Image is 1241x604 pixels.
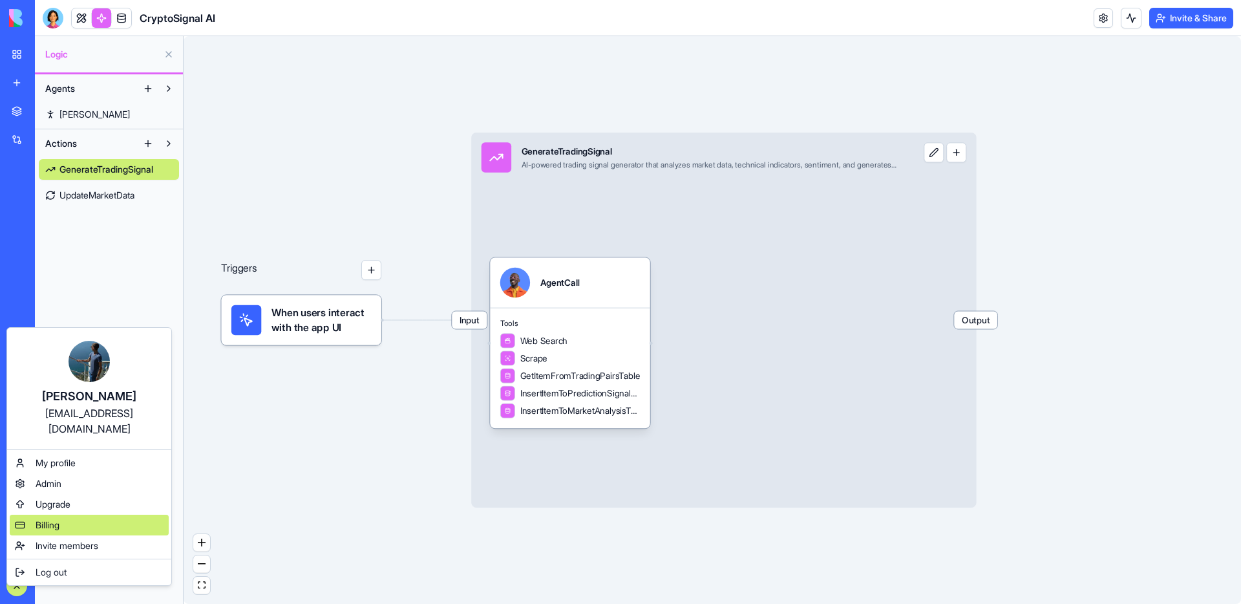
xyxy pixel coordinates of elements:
[10,535,169,556] a: Invite members
[10,494,169,515] a: Upgrade
[36,519,59,532] span: Billing
[69,341,110,382] img: ACg8ocInqd5lsLyc0Ieu1AuAY6sImeEOTzJd_H_OPnTCUiIoDN9u-_I=s96-c
[193,534,210,552] button: zoom in
[10,473,169,494] a: Admin
[36,498,70,511] span: Upgrade
[452,311,487,329] span: Input
[520,352,548,364] span: Scrape
[520,369,641,382] span: GetItemFromTradingPairsTable
[10,515,169,535] a: Billing
[10,330,169,447] a: [PERSON_NAME][EMAIL_ADDRESS][DOMAIN_NAME]
[193,555,210,573] button: zoom out
[522,160,896,169] div: AI-powered trading signal generator that analyzes market data, technical indicators, sentiment, a...
[520,334,567,347] span: Web Search
[954,311,997,329] span: Output
[271,305,372,335] span: When users interact with the app UI
[520,405,641,417] span: InsertItemToMarketAnalysisTable
[522,145,896,157] div: GenerateTradingSignal
[20,387,158,405] div: [PERSON_NAME]
[10,453,169,473] a: My profile
[20,405,158,437] div: [EMAIL_ADDRESS][DOMAIN_NAME]
[36,477,61,490] span: Admin
[500,318,641,328] span: Tools
[36,566,67,579] span: Log out
[221,260,257,280] p: Triggers
[193,577,210,594] button: fit view
[36,457,76,469] span: My profile
[36,539,98,552] span: Invite members
[540,276,580,288] div: AgentCall
[520,387,641,399] span: InsertItemToPredictionSignalsTable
